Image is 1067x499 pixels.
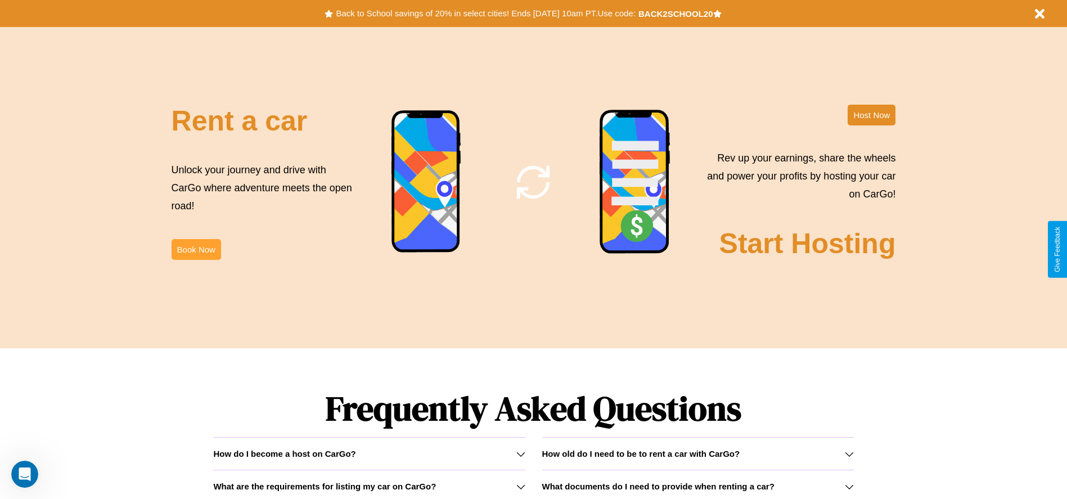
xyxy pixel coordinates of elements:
[11,461,38,488] iframe: Intercom live chat
[542,482,775,491] h3: What documents do I need to provide when renting a car?
[542,449,740,458] h3: How old do I need to be to rent a car with CarGo?
[213,482,436,491] h3: What are the requirements for listing my car on CarGo?
[700,149,895,204] p: Rev up your earnings, share the wheels and power your profits by hosting your car on CarGo!
[172,239,221,260] button: Book Now
[213,380,853,437] h1: Frequently Asked Questions
[719,227,896,260] h2: Start Hosting
[333,6,638,21] button: Back to School savings of 20% in select cities! Ends [DATE] 10am PT.Use code:
[599,109,671,255] img: phone
[213,449,355,458] h3: How do I become a host on CarGo?
[848,105,895,125] button: Host Now
[638,9,713,19] b: BACK2SCHOOL20
[172,161,356,215] p: Unlock your journey and drive with CarGo where adventure meets the open road!
[1054,227,1061,272] div: Give Feedback
[172,105,308,137] h2: Rent a car
[391,110,462,254] img: phone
